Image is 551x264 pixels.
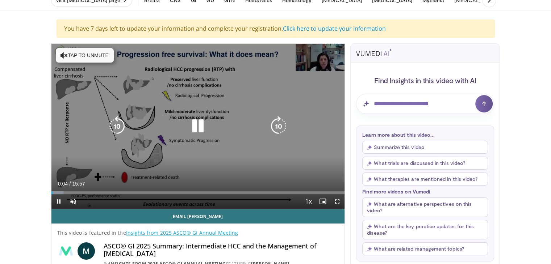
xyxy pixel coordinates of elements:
[356,94,494,114] input: Question for AI
[57,229,339,237] p: This video is featured in the
[66,194,80,209] button: Unmute
[316,194,330,209] button: Enable picture-in-picture mode
[356,49,392,56] img: vumedi-ai-logo.svg
[56,48,114,63] button: Tap to unmute
[362,157,488,170] button: What trials are discussed in this video?
[78,242,95,260] a: M
[72,181,85,187] span: 15:57
[362,188,488,195] p: Find more videos on Vumedi
[57,20,495,38] div: You have 7 days left to update your information and complete your registration.
[57,242,75,260] img: Insights from 2025 ASCO® GI Annual Meeting
[51,44,345,209] video-js: Video Player
[283,25,386,33] a: Click here to update your information
[51,209,345,223] a: Email [PERSON_NAME]
[362,197,488,217] button: What are alternative perspectives on this video?
[104,242,339,258] h4: ASCO® GI 2025 Summary: Intermediate HCC and the Management of [MEDICAL_DATA]
[362,220,488,239] button: What are the key practice updates for this disease?
[301,194,316,209] button: Playback Rate
[356,76,494,85] h4: Find Insights in this video with AI
[70,181,71,187] span: /
[362,141,488,154] button: Summarize this video
[362,173,488,186] button: What therapies are mentioned in this video?
[362,132,488,138] p: Learn more about this video...
[51,194,66,209] button: Pause
[362,242,488,255] button: What are related management topics?
[126,229,238,236] a: Insights from 2025 ASCO® GI Annual Meeting
[58,181,68,187] span: 0:04
[330,194,345,209] button: Fullscreen
[51,191,345,194] div: Progress Bar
